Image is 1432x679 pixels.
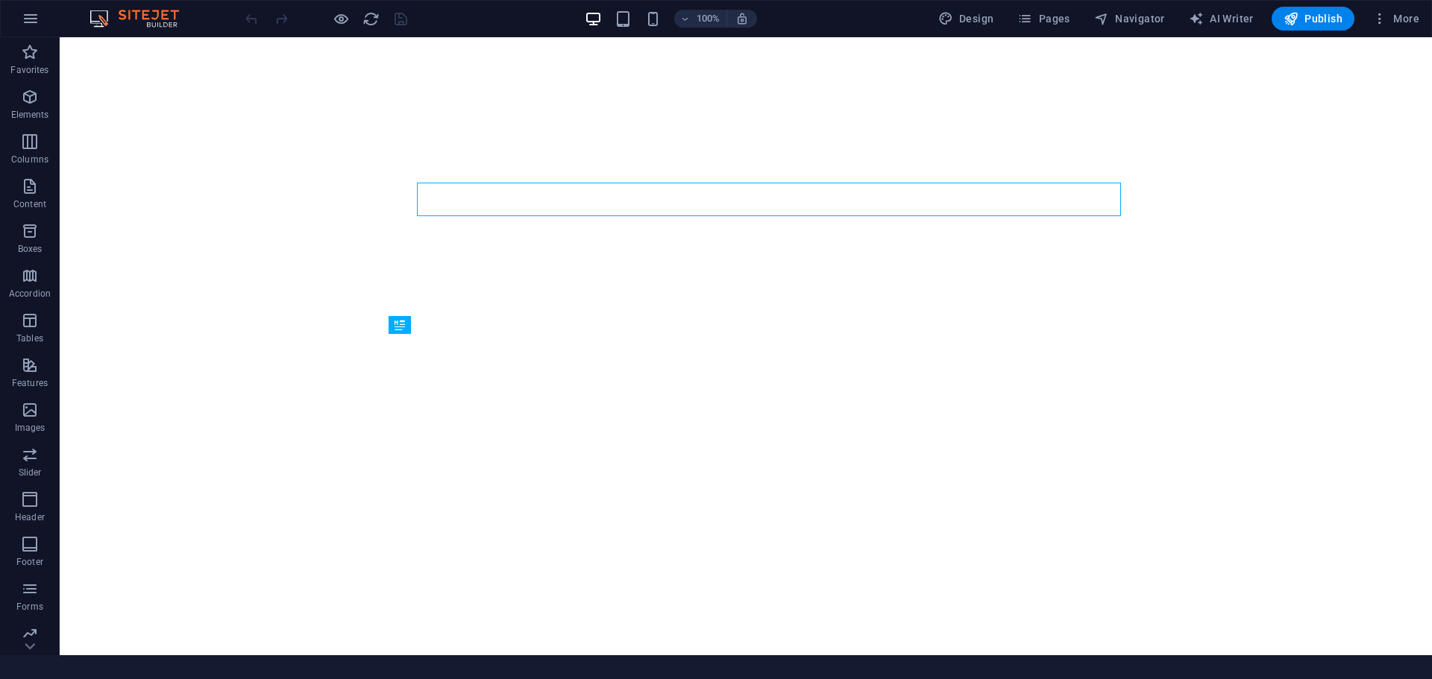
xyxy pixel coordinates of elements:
[362,10,380,28] i: Reload page
[932,7,1000,31] div: Design (Ctrl+Alt+Y)
[932,7,1000,31] button: Design
[16,601,43,613] p: Forms
[16,556,43,568] p: Footer
[11,109,49,121] p: Elements
[16,332,43,344] p: Tables
[19,467,42,479] p: Slider
[18,243,43,255] p: Boxes
[938,11,994,26] span: Design
[1366,7,1425,31] button: More
[735,12,749,25] i: On resize automatically adjust zoom level to fit chosen device.
[1094,11,1165,26] span: Navigator
[9,288,51,300] p: Accordion
[1284,11,1342,26] span: Publish
[1372,11,1419,26] span: More
[697,10,720,28] h6: 100%
[13,198,46,210] p: Content
[1088,7,1171,31] button: Navigator
[15,422,45,434] p: Images
[332,10,350,28] button: Click here to leave preview mode and continue editing
[1017,11,1070,26] span: Pages
[1011,7,1075,31] button: Pages
[15,511,45,523] p: Header
[1183,7,1260,31] button: AI Writer
[86,10,198,28] img: Editor Logo
[362,10,380,28] button: reload
[11,154,48,165] p: Columns
[10,64,48,76] p: Favorites
[1272,7,1354,31] button: Publish
[1189,11,1254,26] span: AI Writer
[674,10,727,28] button: 100%
[12,377,48,389] p: Features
